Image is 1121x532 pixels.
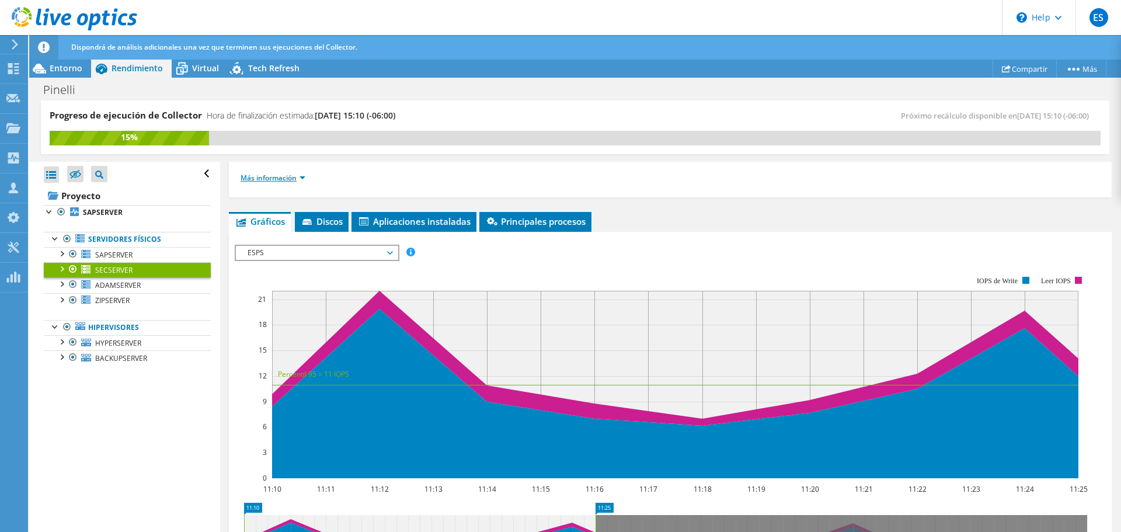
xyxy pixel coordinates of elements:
[95,280,141,290] span: ADAMSERVER
[44,320,211,335] a: Hipervisores
[263,447,267,457] text: 3
[259,319,267,329] text: 18
[357,215,471,227] span: Aplicaciones instaladas
[259,371,267,381] text: 12
[993,60,1057,78] a: Compartir
[263,473,267,483] text: 0
[371,484,389,494] text: 11:12
[38,84,93,96] h1: Pinelli
[50,62,82,74] span: Entorno
[112,62,163,74] span: Rendimiento
[44,247,211,262] a: SAPSERVER
[242,246,392,260] span: ESPS
[44,293,211,308] a: ZIPSERVER
[95,338,141,348] span: HYPERSERVER
[694,484,712,494] text: 11:18
[1056,60,1106,78] a: Más
[263,397,267,406] text: 9
[235,215,285,227] span: Gráficos
[801,484,819,494] text: 11:20
[855,484,873,494] text: 11:21
[301,215,343,227] span: Discos
[315,110,395,121] span: [DATE] 15:10 (-06:00)
[207,109,395,122] h4: Hora de finalización estimada:
[317,484,335,494] text: 11:11
[1089,8,1108,27] span: ES
[44,186,211,205] a: Proyecto
[532,484,550,494] text: 11:15
[83,207,123,217] b: SAPSERVER
[639,484,657,494] text: 11:17
[44,277,211,293] a: ADAMSERVER
[263,422,267,432] text: 6
[95,353,147,363] span: BACKUPSERVER
[1016,484,1034,494] text: 11:24
[44,205,211,220] a: SAPSERVER
[962,484,980,494] text: 11:23
[1016,12,1027,23] svg: \n
[478,484,496,494] text: 11:14
[977,277,1018,285] text: IOPS de Write
[908,484,927,494] text: 11:22
[263,484,281,494] text: 11:10
[1070,484,1088,494] text: 11:25
[747,484,765,494] text: 11:19
[586,484,604,494] text: 11:16
[259,345,267,355] text: 15
[50,131,209,144] div: 15%
[192,62,219,74] span: Virtual
[44,232,211,247] a: Servidores físicos
[1017,110,1089,121] span: [DATE] 15:10 (-06:00)
[278,369,349,379] text: Percentil 95 = 11 IOPS
[248,62,300,74] span: Tech Refresh
[44,350,211,366] a: BACKUPSERVER
[95,265,133,275] span: SECSERVER
[95,250,133,260] span: SAPSERVER
[424,484,443,494] text: 11:13
[258,294,266,304] text: 21
[95,295,130,305] span: ZIPSERVER
[241,173,305,183] a: Más información
[1041,277,1071,285] text: Leer IOPS
[44,262,211,277] a: SECSERVER
[71,42,357,52] span: Dispondrá de análisis adicionales una vez que terminen sus ejecuciones del Collector.
[485,215,586,227] span: Principales procesos
[44,335,211,350] a: HYPERSERVER
[901,110,1095,121] span: Próximo recálculo disponible en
